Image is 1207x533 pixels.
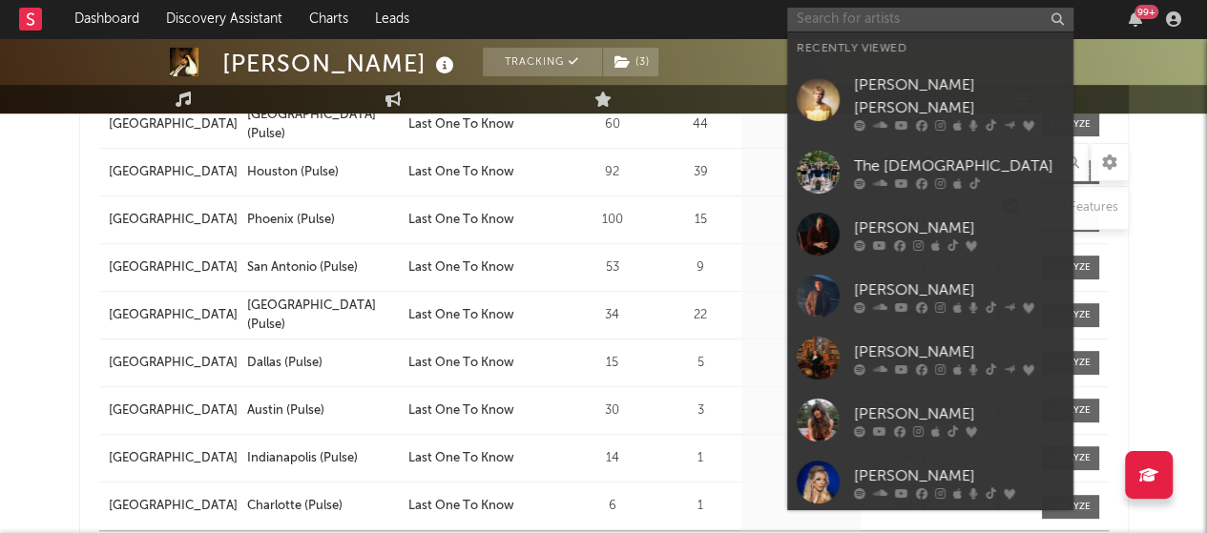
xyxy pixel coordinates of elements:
[787,141,1073,203] a: The [DEMOGRAPHIC_DATA]
[247,497,343,516] div: Charlotte (Pulse)
[787,65,1073,141] a: [PERSON_NAME] [PERSON_NAME]
[109,258,238,277] a: [GEOGRAPHIC_DATA]
[408,163,560,182] a: Last One To Know
[247,354,323,373] div: Dallas (Pulse)
[109,163,238,182] a: [GEOGRAPHIC_DATA]
[408,115,514,134] div: Last One To Know
[109,497,238,516] a: [GEOGRAPHIC_DATA]
[570,258,656,277] div: 53
[247,106,399,143] a: [GEOGRAPHIC_DATA] (Pulse)
[408,258,514,277] div: Last One To Know
[570,354,656,373] div: 15
[408,497,514,516] div: Last One To Know
[247,497,399,516] a: Charlotte (Pulse)
[408,354,514,373] div: Last One To Know
[109,115,238,134] a: [GEOGRAPHIC_DATA]
[247,163,399,182] a: Houston (Pulse)
[247,211,399,230] a: Phoenix (Pulse)
[854,154,1064,177] div: The [DEMOGRAPHIC_DATA]
[787,327,1073,389] a: [PERSON_NAME]
[570,211,656,230] div: 100
[787,203,1073,265] a: [PERSON_NAME]
[570,449,656,468] div: 14
[854,278,1064,301] div: [PERSON_NAME]
[109,354,238,373] a: [GEOGRAPHIC_DATA]
[570,401,656,420] div: 30
[1134,5,1158,19] div: 99 +
[408,306,560,325] a: Last One To Know
[408,115,560,134] a: Last One To Know
[109,306,238,325] a: [GEOGRAPHIC_DATA]
[247,449,358,468] div: Indianapolis (Pulse)
[570,497,656,516] div: 6
[109,449,238,468] a: [GEOGRAPHIC_DATA]
[603,48,658,76] button: (3)
[408,163,514,182] div: Last One To Know
[854,216,1064,239] div: [PERSON_NAME]
[109,401,238,420] a: [GEOGRAPHIC_DATA]
[787,8,1073,31] input: Search for artists
[787,389,1073,451] a: [PERSON_NAME]
[408,306,514,325] div: Last One To Know
[247,297,399,334] a: [GEOGRAPHIC_DATA] (Pulse)
[797,37,1064,60] div: Recently Viewed
[665,401,737,420] div: 3
[247,258,399,277] a: San Antonio (Pulse)
[665,258,737,277] div: 9
[408,258,560,277] a: Last One To Know
[222,48,459,79] div: [PERSON_NAME]
[570,163,656,182] div: 92
[247,258,358,277] div: San Antonio (Pulse)
[247,163,339,182] div: Houston (Pulse)
[247,354,399,373] a: Dallas (Pulse)
[408,401,560,420] a: Last One To Know
[408,449,560,468] a: Last One To Know
[787,265,1073,327] a: [PERSON_NAME]
[408,211,514,230] div: Last One To Know
[854,464,1064,487] div: [PERSON_NAME]
[665,163,737,182] div: 39
[408,354,560,373] a: Last One To Know
[665,497,737,516] div: 1
[247,401,324,420] div: Austin (Pulse)
[247,449,399,468] a: Indianapolis (Pulse)
[854,340,1064,363] div: [PERSON_NAME]
[570,115,656,134] div: 60
[247,401,399,420] a: Austin (Pulse)
[665,354,737,373] div: 5
[854,402,1064,425] div: [PERSON_NAME]
[109,211,238,230] a: [GEOGRAPHIC_DATA]
[483,48,602,76] button: Tracking
[787,451,1073,513] a: [PERSON_NAME]
[854,74,1064,120] div: [PERSON_NAME] [PERSON_NAME]
[665,211,737,230] div: 15
[602,48,659,76] span: ( 3 )
[408,401,514,420] div: Last One To Know
[408,211,560,230] a: Last One To Know
[665,306,737,325] div: 22
[247,211,335,230] div: Phoenix (Pulse)
[665,449,737,468] div: 1
[570,306,656,325] div: 34
[408,497,560,516] a: Last One To Know
[1129,11,1142,27] button: 99+
[408,449,514,468] div: Last One To Know
[665,115,737,134] div: 44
